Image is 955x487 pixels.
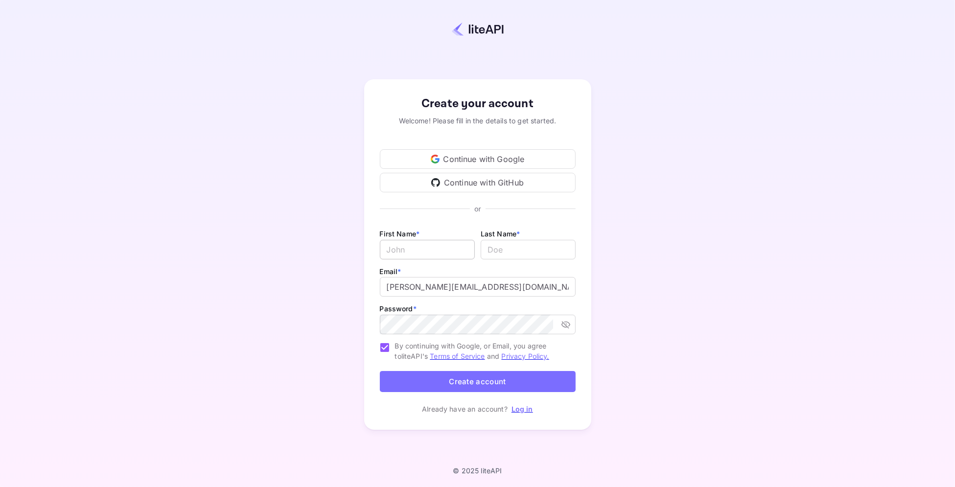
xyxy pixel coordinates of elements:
input: John [380,240,475,259]
span: By continuing with Google, or Email, you agree to liteAPI's and [395,341,568,361]
div: Continue with GitHub [380,173,576,192]
a: Terms of Service [430,352,485,360]
button: Create account [380,371,576,392]
input: Doe [481,240,576,259]
input: johndoe@gmail.com [380,277,576,297]
a: Log in [512,405,533,413]
p: © 2025 liteAPI [453,466,502,475]
a: Privacy Policy. [502,352,549,360]
label: Email [380,267,401,276]
button: toggle password visibility [557,316,575,333]
div: Continue with Google [380,149,576,169]
label: First Name [380,230,420,238]
p: Already have an account? [422,404,508,414]
div: Welcome! Please fill in the details to get started. [380,116,576,126]
label: Last Name [481,230,520,238]
div: Create your account [380,95,576,113]
label: Password [380,304,417,313]
img: liteapi [452,22,504,36]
